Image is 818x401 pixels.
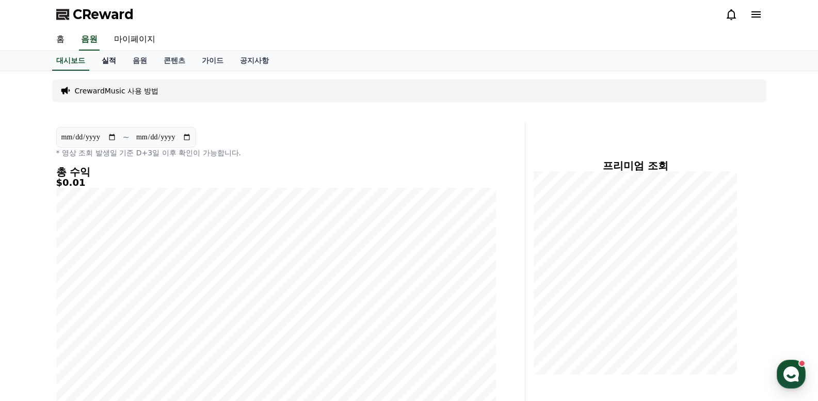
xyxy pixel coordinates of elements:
[75,86,159,96] a: CrewardMusic 사용 방법
[534,160,737,171] h4: 프리미엄 조회
[159,331,172,339] span: 설정
[3,315,68,341] a: 홈
[124,51,155,71] a: 음원
[56,6,134,23] a: CReward
[48,29,73,51] a: 홈
[79,29,100,51] a: 음원
[232,51,277,71] a: 공지사항
[56,148,496,158] p: * 영상 조회 발생일 기준 D+3일 이후 확인이 가능합니다.
[73,6,134,23] span: CReward
[94,331,107,340] span: 대화
[52,51,89,71] a: 대시보드
[194,51,232,71] a: 가이드
[106,29,164,51] a: 마이페이지
[33,331,39,339] span: 홈
[155,51,194,71] a: 콘텐츠
[56,178,496,188] h5: $0.01
[133,315,198,341] a: 설정
[56,166,496,178] h4: 총 수익
[123,131,130,143] p: ~
[93,51,124,71] a: 실적
[68,315,133,341] a: 대화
